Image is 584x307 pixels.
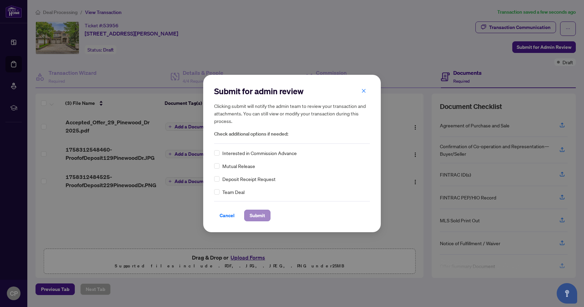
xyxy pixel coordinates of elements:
[214,130,370,138] span: Check additional options if needed:
[361,88,366,93] span: close
[220,210,235,221] span: Cancel
[222,149,297,157] span: Interested in Commission Advance
[222,188,245,196] span: Team Deal
[222,162,255,170] span: Mutual Release
[214,86,370,97] h2: Submit for admin review
[250,210,265,221] span: Submit
[214,210,240,221] button: Cancel
[557,283,577,304] button: Open asap
[222,175,276,183] span: Deposit Receipt Request
[214,102,370,125] h5: Clicking submit will notify the admin team to review your transaction and attachments. You can st...
[244,210,270,221] button: Submit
